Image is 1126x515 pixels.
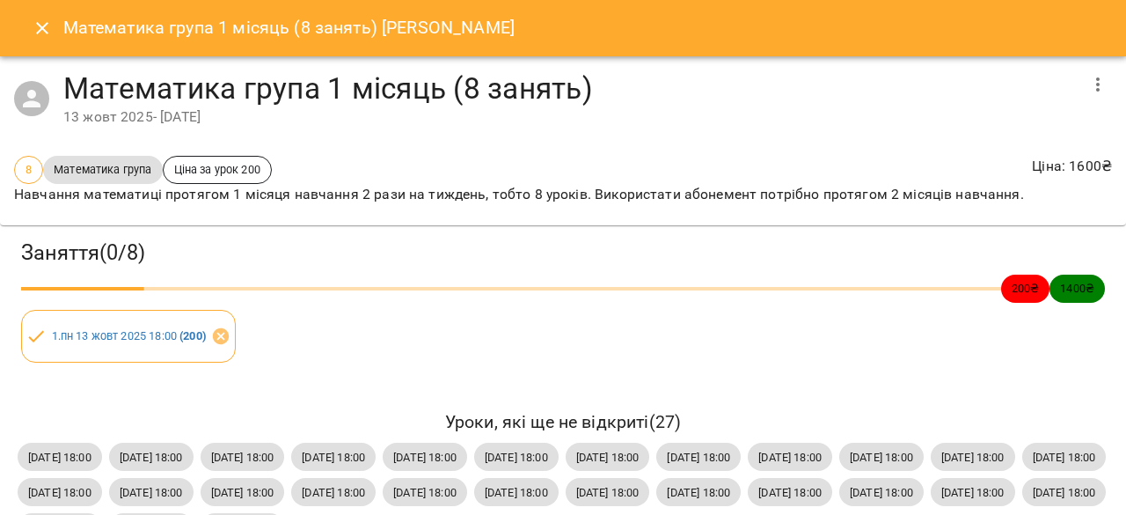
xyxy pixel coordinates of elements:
span: 200 ₴ [1001,280,1050,297]
span: [DATE] 18:00 [291,484,376,501]
span: [DATE] 18:00 [1022,449,1107,466]
span: [DATE] 18:00 [839,449,924,466]
div: 1.пн 13 жовт 2025 18:00 (200) [21,310,236,363]
span: [DATE] 18:00 [109,484,194,501]
span: [DATE] 18:00 [1022,484,1107,501]
button: Close [21,7,63,49]
span: [DATE] 18:00 [656,449,741,466]
b: ( 200 ) [179,329,206,342]
span: [DATE] 18:00 [201,449,285,466]
h6: Уроки, які ще не відкриті ( 27 ) [18,408,1108,436]
span: [DATE] 18:00 [931,484,1015,501]
span: [DATE] 18:00 [383,484,467,501]
span: [DATE] 18:00 [748,484,832,501]
span: [DATE] 18:00 [18,484,102,501]
span: [DATE] 18:00 [566,449,650,466]
span: [DATE] 18:00 [383,449,467,466]
span: [DATE] 18:00 [656,484,741,501]
span: 8 [15,161,42,178]
span: [DATE] 18:00 [931,449,1015,466]
span: [DATE] 18:00 [109,449,194,466]
p: Навчання математиці протягом 1 місяця навчання 2 рази на тиждень, тобто 8 уроків. Використати або... [14,184,1024,205]
span: [DATE] 18:00 [201,484,285,501]
span: 1400 ₴ [1049,280,1105,297]
span: [DATE] 18:00 [839,484,924,501]
span: [DATE] 18:00 [566,484,650,501]
a: 1.пн 13 жовт 2025 18:00 (200) [52,329,206,342]
h3: Заняття ( 0 / 8 ) [21,239,1105,267]
p: Ціна : 1600 ₴ [1032,156,1112,177]
span: Математика група [43,161,162,178]
span: [DATE] 18:00 [18,449,102,466]
span: [DATE] 18:00 [474,449,559,466]
h6: Математика група 1 місяць (8 занять) [PERSON_NAME] [63,14,515,41]
span: Ціна за урок 200 [164,161,271,178]
span: [DATE] 18:00 [474,484,559,501]
h4: Математика група 1 місяць (8 занять) [63,70,1077,107]
div: 13 жовт 2025 - [DATE] [63,107,1077,128]
span: [DATE] 18:00 [291,449,376,466]
span: [DATE] 18:00 [748,449,832,466]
